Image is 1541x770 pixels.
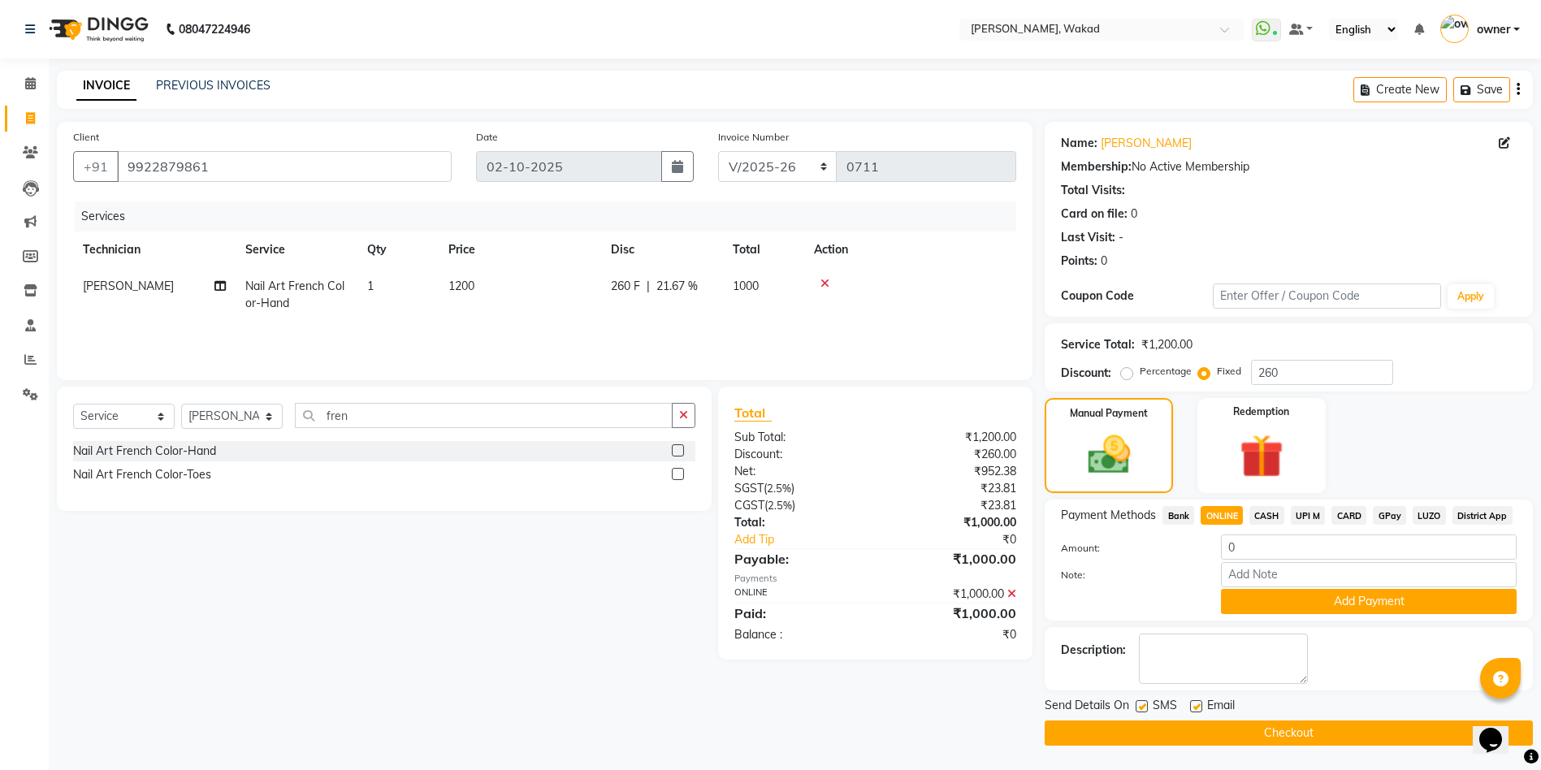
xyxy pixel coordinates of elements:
[601,231,723,268] th: Disc
[1061,158,1517,175] div: No Active Membership
[876,514,1029,531] div: ₹1,000.00
[1453,77,1510,102] button: Save
[876,446,1029,463] div: ₹260.00
[722,514,876,531] div: Total:
[245,279,344,310] span: Nail Art French Color-Hand
[1045,720,1533,746] button: Checkout
[1473,705,1525,754] iframe: chat widget
[722,603,876,623] div: Paid:
[722,446,876,463] div: Discount:
[656,278,698,295] span: 21.67 %
[1061,182,1125,199] div: Total Visits:
[876,626,1029,643] div: ₹0
[1141,336,1193,353] div: ₹1,200.00
[734,572,1016,586] div: Payments
[1061,135,1097,152] div: Name:
[1131,205,1137,223] div: 0
[722,626,876,643] div: Balance :
[367,279,374,293] span: 1
[1101,135,1192,152] a: [PERSON_NAME]
[1217,364,1241,379] label: Fixed
[876,429,1029,446] div: ₹1,200.00
[1061,229,1115,246] div: Last Visit:
[1119,229,1123,246] div: -
[1075,430,1144,479] img: _cash.svg
[876,603,1029,623] div: ₹1,000.00
[722,549,876,569] div: Payable:
[1162,506,1194,525] span: Bank
[1049,568,1209,582] label: Note:
[1153,697,1177,717] span: SMS
[722,480,876,497] div: ( )
[1249,506,1284,525] span: CASH
[236,231,357,268] th: Service
[734,404,772,422] span: Total
[723,231,804,268] th: Total
[876,480,1029,497] div: ₹23.81
[1201,506,1243,525] span: ONLINE
[1331,506,1366,525] span: CARD
[734,498,764,513] span: CGST
[722,586,876,603] div: ONLINE
[73,151,119,182] button: +91
[76,71,136,101] a: INVOICE
[734,481,764,495] span: SGST
[733,279,759,293] span: 1000
[876,497,1029,514] div: ₹23.81
[1101,253,1107,270] div: 0
[718,130,789,145] label: Invoice Number
[768,499,792,512] span: 2.5%
[1213,283,1440,309] input: Enter Offer / Coupon Code
[75,201,1028,231] div: Services
[1221,589,1517,614] button: Add Payment
[722,497,876,514] div: ( )
[1233,404,1289,419] label: Redemption
[1045,697,1129,717] span: Send Details On
[1061,205,1128,223] div: Card on file:
[1353,77,1447,102] button: Create New
[901,531,1028,548] div: ₹0
[1070,406,1148,421] label: Manual Payment
[1061,507,1156,524] span: Payment Methods
[876,586,1029,603] div: ₹1,000.00
[767,482,791,495] span: 2.5%
[439,231,601,268] th: Price
[1061,336,1135,353] div: Service Total:
[1061,288,1213,305] div: Coupon Code
[73,466,211,483] div: Nail Art French Color-Toes
[1061,158,1132,175] div: Membership:
[1291,506,1326,525] span: UPI M
[1049,541,1209,556] label: Amount:
[722,531,901,548] a: Add Tip
[41,6,153,52] img: logo
[804,231,1016,268] th: Action
[611,278,640,295] span: 260 F
[476,130,498,145] label: Date
[1061,365,1111,382] div: Discount:
[117,151,452,182] input: Search by Name/Mobile/Email/Code
[73,443,216,460] div: Nail Art French Color-Hand
[1207,697,1235,717] span: Email
[179,6,250,52] b: 08047224946
[1221,534,1517,560] input: Amount
[1440,15,1469,43] img: owner
[73,231,236,268] th: Technician
[156,78,271,93] a: PREVIOUS INVOICES
[1452,506,1513,525] span: District App
[1477,21,1510,38] span: owner
[876,549,1029,569] div: ₹1,000.00
[1413,506,1446,525] span: LUZO
[1221,562,1517,587] input: Add Note
[1061,642,1126,659] div: Description:
[1226,429,1297,483] img: _gift.svg
[722,429,876,446] div: Sub Total:
[83,279,174,293] span: [PERSON_NAME]
[1140,364,1192,379] label: Percentage
[448,279,474,293] span: 1200
[357,231,439,268] th: Qty
[647,278,650,295] span: |
[1061,253,1097,270] div: Points:
[295,403,673,428] input: Search or Scan
[1373,506,1406,525] span: GPay
[722,463,876,480] div: Net:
